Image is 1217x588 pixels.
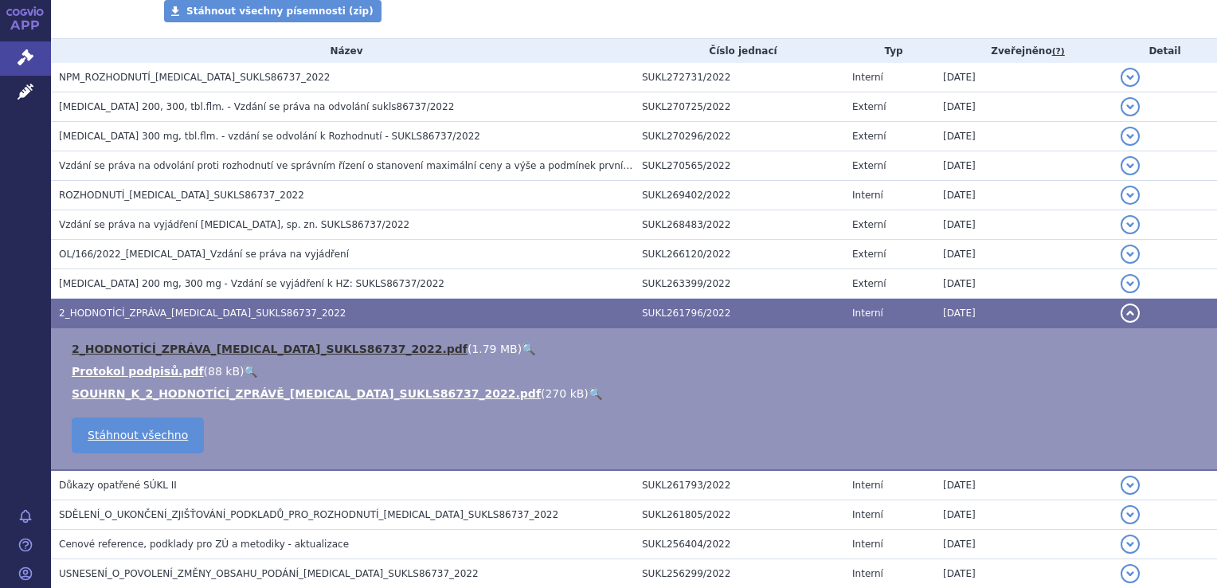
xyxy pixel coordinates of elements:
button: detail [1121,476,1140,495]
button: detail [1121,68,1140,87]
span: Důkazy opatřené SÚKL II [59,480,177,491]
td: SUKL263399/2022 [634,269,844,299]
td: [DATE] [935,181,1113,210]
td: SUKL270565/2022 [634,151,844,181]
span: Onureg 300 mg, tbl.flm. - vzdání se odvolání k Rozhodnutí - SUKLS86737/2022 [59,131,480,142]
button: detail [1121,505,1140,524]
button: detail [1121,245,1140,264]
td: SUKL261793/2022 [634,470,844,500]
a: Protokol podpisů.pdf [72,365,204,378]
th: Zveřejněno [935,39,1113,63]
td: SUKL256404/2022 [634,530,844,559]
span: Externí [852,131,886,142]
td: [DATE] [935,63,1113,92]
span: 2_HODNOTÍCÍ_ZPRÁVA_ONUREG_SUKLS86737_2022 [59,308,346,319]
span: OL/166/2022_Onureg_Vzdání se práva na vyjádření [59,249,349,260]
td: [DATE] [935,299,1113,328]
span: Onureg 200, 300, tbl.flm. - Vzdání se práva na odvolání sukls86737/2022 [59,101,454,112]
th: Detail [1113,39,1217,63]
td: [DATE] [935,530,1113,559]
span: Externí [852,278,886,289]
button: detail [1121,127,1140,146]
a: SOUHRN_K_2_HODNOTÍCÍ_ZPRÁVĚ_[MEDICAL_DATA]_SUKLS86737_2022.pdf [72,387,541,400]
span: Interní [852,308,883,319]
span: Interní [852,509,883,520]
span: Vzdání se práva na vyjádření ONUREG, sp. zn. SUKLS86737/2022 [59,219,409,230]
span: SDĚLENÍ_O_UKONČENÍ_ZJIŠŤOVÁNÍ_PODKLADŮ_PRO_ROZHODNUTÍ_ONUREG_SUKLS86737_2022 [59,509,558,520]
span: USNESENÍ_O_POVOLENÍ_ZMĚNY_OBSAHU_PODÁNÍ_ONUREG_SUKLS86737_2022 [59,568,479,579]
td: [DATE] [935,500,1113,530]
td: [DATE] [935,240,1113,269]
abbr: (?) [1052,46,1065,57]
a: Stáhnout všechno [72,417,204,453]
td: SUKL272731/2022 [634,63,844,92]
span: Externí [852,219,886,230]
li: ( ) [72,386,1201,402]
span: Externí [852,101,886,112]
td: SUKL261805/2022 [634,500,844,530]
span: Interní [852,480,883,491]
button: detail [1121,97,1140,116]
td: SUKL268483/2022 [634,210,844,240]
td: [DATE] [935,92,1113,122]
td: SUKL261796/2022 [634,299,844,328]
th: Název [51,39,634,63]
th: Typ [844,39,935,63]
button: detail [1121,186,1140,205]
span: Cenové reference, podklady pro ZÚ a metodiky - aktualizace [59,539,349,550]
td: [DATE] [935,269,1113,299]
td: SUKL269402/2022 [634,181,844,210]
button: detail [1121,156,1140,175]
span: Externí [852,249,886,260]
span: Interní [852,72,883,83]
span: 270 kB [545,387,584,400]
span: Interní [852,539,883,550]
span: ROZHODNUTÍ_ONUREG_SUKLS86737_2022 [59,190,304,201]
li: ( ) [72,363,1201,379]
td: [DATE] [935,122,1113,151]
button: detail [1121,535,1140,554]
span: 1.79 MB [472,343,517,355]
span: Stáhnout všechny písemnosti (zip) [186,6,374,17]
span: Vzdání se práva na odvolání proti rozhodnutí ve správním řízení o stanovení maximální ceny a výše... [59,160,1075,171]
a: 🔍 [589,387,602,400]
span: 88 kB [208,365,240,378]
button: detail [1121,564,1140,583]
a: 🔍 [244,365,257,378]
th: Číslo jednací [634,39,844,63]
span: Externí [852,160,886,171]
button: detail [1121,274,1140,293]
button: detail [1121,215,1140,234]
td: [DATE] [935,210,1113,240]
button: detail [1121,304,1140,323]
li: ( ) [72,341,1201,357]
td: [DATE] [935,470,1113,500]
td: SUKL270725/2022 [634,92,844,122]
td: SUKL266120/2022 [634,240,844,269]
td: [DATE] [935,151,1113,181]
span: Onureg 200 mg, 300 mg - Vzdání se vyjádření k HZ: SUKLS86737/2022 [59,278,444,289]
span: NPM_ROZHODNUTÍ_ONUREG_SUKLS86737_2022 [59,72,330,83]
a: 2_HODNOTÍCÍ_ZPRÁVA_[MEDICAL_DATA]_SUKLS86737_2022.pdf [72,343,468,355]
span: Interní [852,190,883,201]
span: Interní [852,568,883,579]
a: 🔍 [522,343,535,355]
td: SUKL270296/2022 [634,122,844,151]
